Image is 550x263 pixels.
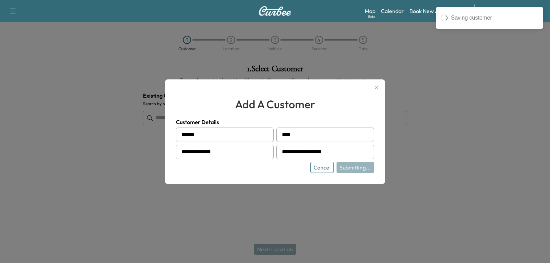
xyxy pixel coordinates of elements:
[258,6,291,16] img: Curbee Logo
[381,7,404,15] a: Calendar
[365,7,375,15] a: MapBeta
[409,7,467,15] a: Book New Appointment
[451,14,538,22] div: Saving customer
[176,118,374,126] h4: Customer Details
[176,96,374,112] h2: add a customer
[310,162,334,173] button: Cancel
[368,14,375,19] div: Beta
